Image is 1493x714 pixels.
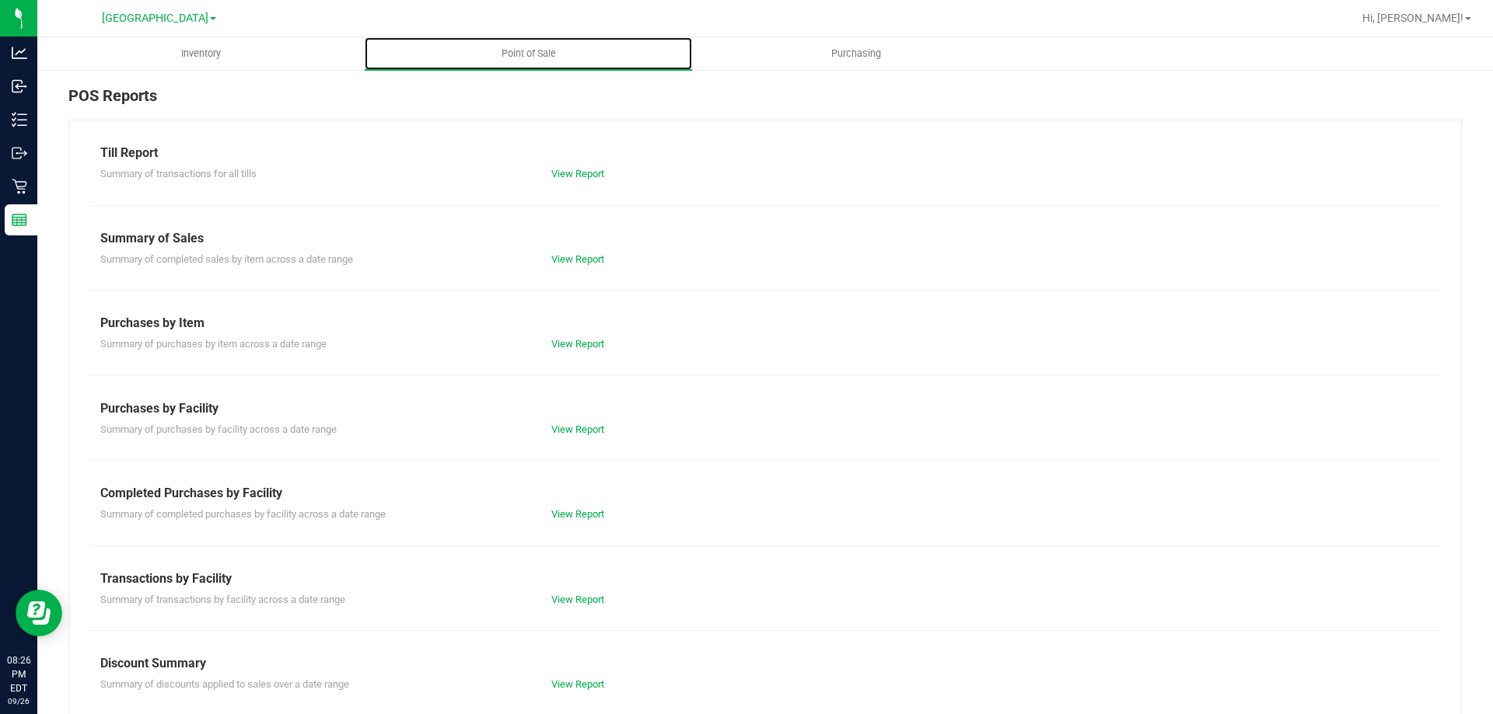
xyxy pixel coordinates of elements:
[810,47,902,61] span: Purchasing
[100,654,1430,673] div: Discount Summary
[7,653,30,695] p: 08:26 PM EDT
[100,678,349,690] span: Summary of discounts applied to sales over a date range
[481,47,577,61] span: Point of Sale
[16,590,62,636] iframe: Resource center
[551,508,604,520] a: View Report
[12,212,27,228] inline-svg: Reports
[100,144,1430,162] div: Till Report
[160,47,242,61] span: Inventory
[100,508,386,520] span: Summary of completed purchases by facility across a date range
[68,84,1462,120] div: POS Reports
[100,594,345,605] span: Summary of transactions by facility across a date range
[100,423,337,435] span: Summary of purchases by facility across a date range
[100,229,1430,248] div: Summary of Sales
[12,45,27,61] inline-svg: Analytics
[7,695,30,707] p: 09/26
[12,179,27,194] inline-svg: Retail
[12,112,27,127] inline-svg: Inventory
[12,78,27,94] inline-svg: Inbound
[100,253,353,265] span: Summary of completed sales by item across a date range
[692,37,1019,70] a: Purchasing
[102,12,208,25] span: [GEOGRAPHIC_DATA]
[551,338,604,350] a: View Report
[100,338,327,350] span: Summary of purchases by item across a date range
[551,678,604,690] a: View Report
[100,484,1430,503] div: Completed Purchases by Facility
[551,594,604,605] a: View Report
[37,37,365,70] a: Inventory
[551,423,604,435] a: View Report
[551,253,604,265] a: View Report
[100,314,1430,333] div: Purchases by Item
[12,145,27,161] inline-svg: Outbound
[365,37,692,70] a: Point of Sale
[100,569,1430,588] div: Transactions by Facility
[1362,12,1463,24] span: Hi, [PERSON_NAME]!
[100,399,1430,418] div: Purchases by Facility
[551,168,604,179] a: View Report
[100,168,257,179] span: Summary of transactions for all tills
